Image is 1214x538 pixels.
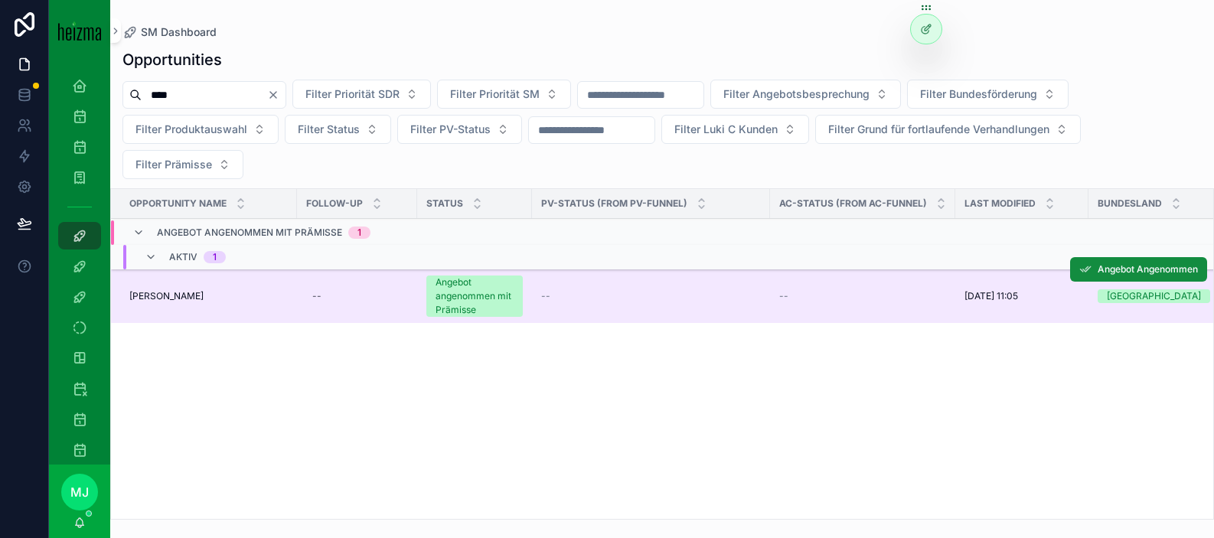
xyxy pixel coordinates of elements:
div: Angebot angenommen mit Prämisse [436,276,514,317]
span: [PERSON_NAME] [129,290,204,302]
a: SM Dashboard [122,24,217,40]
span: Filter Produktauswahl [135,122,247,137]
span: MJ [70,483,89,501]
span: Filter Priorität SM [450,86,540,102]
div: 1 [357,227,361,239]
a: -- [541,290,761,302]
span: Filter Grund für fortlaufende Verhandlungen [828,122,1049,137]
span: Aktiv [169,251,197,263]
div: 1 [213,251,217,263]
button: Select Button [661,115,809,144]
span: Opportunity Name [129,197,227,210]
span: Bundesland [1098,197,1162,210]
span: -- [541,290,550,302]
span: Status [426,197,463,210]
button: Select Button [122,150,243,179]
button: Clear [267,89,286,101]
span: Filter PV-Status [410,122,491,137]
button: Select Button [907,80,1069,109]
span: [DATE] 11:05 [964,290,1018,302]
a: -- [306,284,408,308]
button: Select Button [437,80,571,109]
span: Last Modified [964,197,1036,210]
div: scrollable content [49,61,110,465]
button: Select Button [397,115,522,144]
h1: Opportunities [122,49,222,70]
button: Select Button [292,80,431,109]
button: Select Button [815,115,1081,144]
a: Angebot angenommen mit Prämisse [426,276,523,317]
span: -- [779,290,788,302]
a: [DATE] 11:05 [964,290,1079,302]
span: Filter Status [298,122,360,137]
span: PV-Status (from PV-Funnel) [541,197,687,210]
button: Select Button [122,115,279,144]
span: Filter Prämisse [135,157,212,172]
button: Angebot Angenommen [1070,257,1207,282]
button: Select Button [710,80,901,109]
span: Follow-up [306,197,363,210]
span: Angebot angenommen mit Prämisse [157,227,342,239]
a: [PERSON_NAME] [129,290,288,302]
span: SM Dashboard [141,24,217,40]
span: Filter Bundesförderung [920,86,1037,102]
button: Select Button [285,115,391,144]
a: -- [779,290,946,302]
div: [GEOGRAPHIC_DATA] [1107,289,1201,303]
span: Filter Angebotsbesprechung [723,86,870,102]
div: -- [312,290,321,302]
span: Filter Priorität SDR [305,86,400,102]
span: AC-Status (from AC-Funnel) [779,197,927,210]
img: App logo [58,21,101,41]
span: Angebot Angenommen [1098,263,1198,276]
span: Filter Luki C Kunden [674,122,778,137]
